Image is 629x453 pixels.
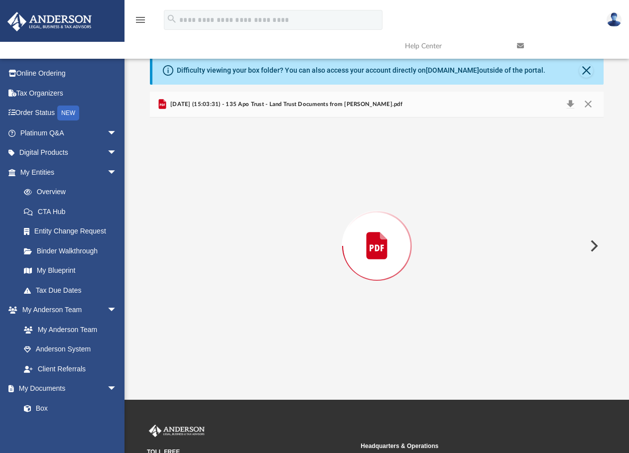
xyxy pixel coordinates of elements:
span: [DATE] (15:03:31) - 135 Apo Trust - Land Trust Documents from [PERSON_NAME].pdf [168,100,402,109]
a: Digital Productsarrow_drop_down [7,143,132,163]
a: CTA Hub [14,202,132,222]
a: My Documentsarrow_drop_down [7,379,127,399]
span: arrow_drop_down [107,143,127,163]
i: search [166,13,177,24]
a: Meeting Minutes [14,418,127,438]
span: arrow_drop_down [107,123,127,143]
a: Platinum Q&Aarrow_drop_down [7,123,132,143]
a: My Blueprint [14,261,127,281]
a: menu [134,19,146,26]
a: Tax Due Dates [14,280,132,300]
div: Preview [150,92,604,375]
button: Close [579,64,593,78]
img: Anderson Advisors Platinum Portal [4,12,95,31]
a: Box [14,398,122,418]
a: Tax Organizers [7,83,132,103]
span: arrow_drop_down [107,300,127,321]
a: Order StatusNEW [7,103,132,123]
button: Download [561,98,579,112]
button: Close [579,98,597,112]
div: Difficulty viewing your box folder? You can also access your account directly on outside of the p... [177,65,545,76]
a: My Entitiesarrow_drop_down [7,162,132,182]
small: Headquarters & Operations [361,442,567,451]
a: [DOMAIN_NAME] [426,66,479,74]
a: Online Ordering [7,64,132,84]
a: Help Center [397,26,509,66]
a: My Anderson Team [14,320,122,340]
a: My Anderson Teamarrow_drop_down [7,300,127,320]
a: Binder Walkthrough [14,241,132,261]
i: menu [134,14,146,26]
img: User Pic [607,12,622,27]
div: NEW [57,106,79,120]
a: Entity Change Request [14,222,132,241]
span: arrow_drop_down [107,162,127,183]
button: Next File [582,232,604,260]
a: Overview [14,182,132,202]
a: Client Referrals [14,359,127,379]
span: arrow_drop_down [107,379,127,399]
a: Anderson System [14,340,127,359]
img: Anderson Advisors Platinum Portal [147,425,207,438]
